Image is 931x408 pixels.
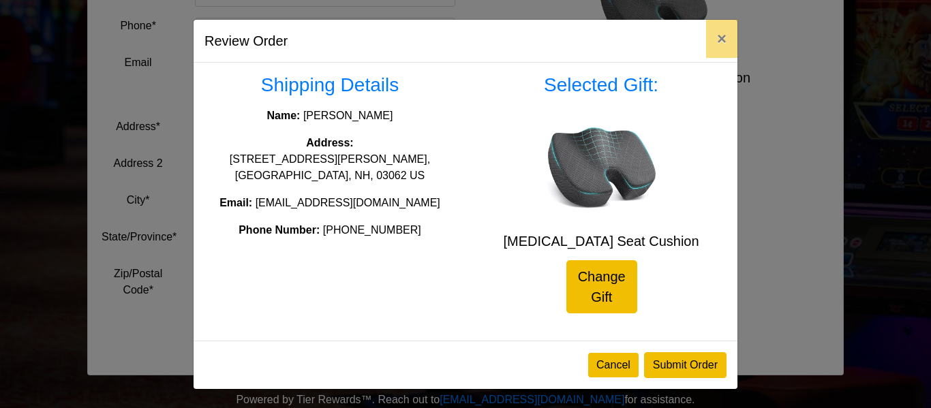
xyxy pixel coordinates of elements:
a: Change Gift [566,260,637,313]
img: Memory Foam Seat Cushion [547,113,656,222]
button: Cancel [588,353,639,377]
span: [PHONE_NUMBER] [323,224,421,236]
strong: Address: [306,137,353,148]
h5: Review Order [204,31,288,51]
span: [EMAIL_ADDRESS][DOMAIN_NAME] [256,197,440,208]
strong: Phone Number: [239,224,320,236]
h5: [MEDICAL_DATA] Seat Cushion [476,233,727,249]
span: [STREET_ADDRESS][PERSON_NAME], [GEOGRAPHIC_DATA], NH, 03062 US [230,153,430,181]
button: Close [706,20,737,58]
strong: Email: [219,197,252,208]
span: [PERSON_NAME] [303,110,393,121]
h3: Shipping Details [204,74,455,97]
span: × [717,29,727,48]
h3: Selected Gift: [476,74,727,97]
strong: Name: [267,110,301,121]
button: Submit Order [644,352,727,378]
